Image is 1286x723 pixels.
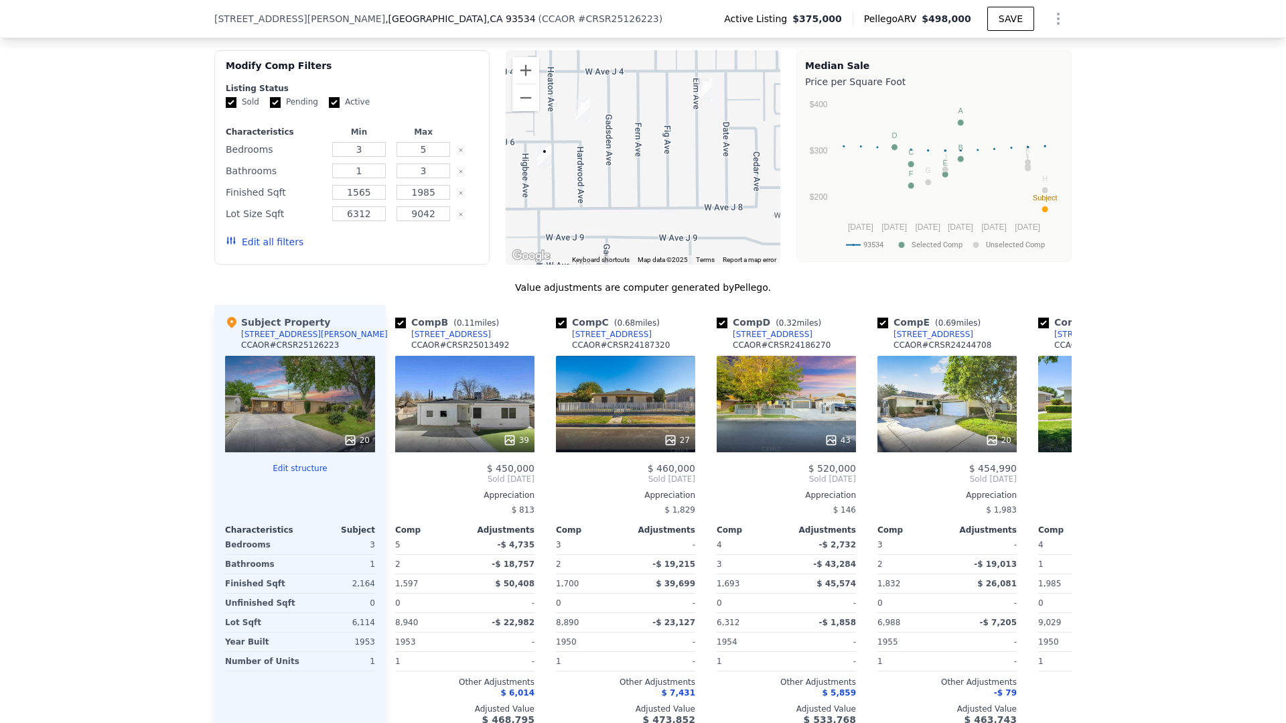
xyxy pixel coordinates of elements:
[330,127,388,137] div: Min
[572,255,630,265] button: Keyboard shortcuts
[950,594,1017,612] div: -
[981,222,1007,232] text: [DATE]
[509,247,553,265] img: Google
[717,633,784,651] div: 1954
[395,316,504,329] div: Comp B
[395,525,465,535] div: Comp
[805,72,1063,91] div: Price per Square Foot
[877,474,1017,484] span: Sold [DATE]
[819,618,856,627] span: -$ 1,858
[974,560,1017,569] span: -$ 19,013
[448,318,504,328] span: ( miles)
[717,316,827,329] div: Comp D
[395,490,534,501] div: Appreciation
[1038,598,1044,608] span: 0
[226,59,478,83] div: Modify Comp Filters
[270,97,281,108] input: Pending
[556,677,695,687] div: Other Adjustments
[717,525,786,535] div: Comp
[226,204,324,223] div: Lot Size Sqft
[805,59,1063,72] div: Median Sale
[303,555,375,574] div: 1
[805,91,1063,259] svg: A chart.
[628,535,695,554] div: -
[877,329,973,340] a: [STREET_ADDRESS]
[395,652,462,671] div: 1
[225,633,297,651] div: Year Built
[226,83,478,94] div: Listing Status
[556,579,579,588] span: 1,700
[575,99,590,122] div: 44116 Hardwood Ave
[556,555,623,574] div: 2
[628,652,695,671] div: -
[877,525,947,535] div: Comp
[733,329,812,340] div: [STREET_ADDRESS]
[214,281,1072,294] div: Value adjustments are computer generated by Pellego .
[225,594,297,612] div: Unfinished Sqft
[556,633,623,651] div: 1950
[457,318,475,328] span: 0.11
[556,652,623,671] div: 1
[877,490,1017,501] div: Appreciation
[468,633,534,651] div: -
[556,598,561,608] span: 0
[723,256,776,263] a: Report a map error
[1038,540,1044,549] span: 4
[717,579,739,588] span: 1,693
[1025,146,1031,154] text: K
[395,704,534,714] div: Adjusted Value
[556,618,579,627] span: 8,890
[950,652,1017,671] div: -
[909,170,914,178] text: F
[656,579,695,588] span: $ 39,699
[556,704,695,714] div: Adjusted Value
[225,555,297,574] div: Bathrooms
[628,594,695,612] div: -
[512,505,534,515] span: $ 813
[717,704,856,714] div: Adjusted Value
[717,677,856,687] div: Other Adjustments
[1038,329,1134,340] a: [STREET_ADDRESS]
[395,633,462,651] div: 1953
[512,57,539,84] button: Zoom in
[733,340,831,350] div: CCAOR # CRSR24186270
[503,434,529,447] div: 39
[395,540,401,549] span: 5
[556,525,626,535] div: Comp
[1054,340,1152,350] div: CCAOR # CRSR24212169
[329,96,370,108] label: Active
[241,340,339,350] div: CCAOR # CRSR25126223
[881,222,907,232] text: [DATE]
[930,318,986,328] span: ( miles)
[395,598,401,608] span: 0
[987,7,1034,31] button: SAVE
[1038,618,1061,627] span: 9,029
[789,633,856,651] div: -
[664,505,695,515] span: $ 1,829
[344,434,370,447] div: 20
[894,329,973,340] div: [STREET_ADDRESS]
[495,579,534,588] span: $ 50,408
[395,474,534,484] span: Sold [DATE]
[833,505,856,515] span: $ 146
[662,688,695,698] span: $ 7,431
[226,96,259,108] label: Sold
[458,190,463,196] button: Clear
[980,618,1017,627] span: -$ 7,205
[943,153,947,161] text: J
[877,579,900,588] span: 1,832
[609,318,665,328] span: ( miles)
[877,555,944,574] div: 2
[395,579,418,588] span: 1,597
[395,618,418,627] span: 8,940
[1015,222,1040,232] text: [DATE]
[877,677,1017,687] div: Other Adjustments
[537,145,552,168] div: 44037 Heaton Ave
[892,131,898,139] text: D
[226,97,236,108] input: Sold
[908,148,914,156] text: C
[986,241,1045,249] text: Unselected Comp
[1038,704,1177,714] div: Adjusted Value
[724,12,792,25] span: Active Listing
